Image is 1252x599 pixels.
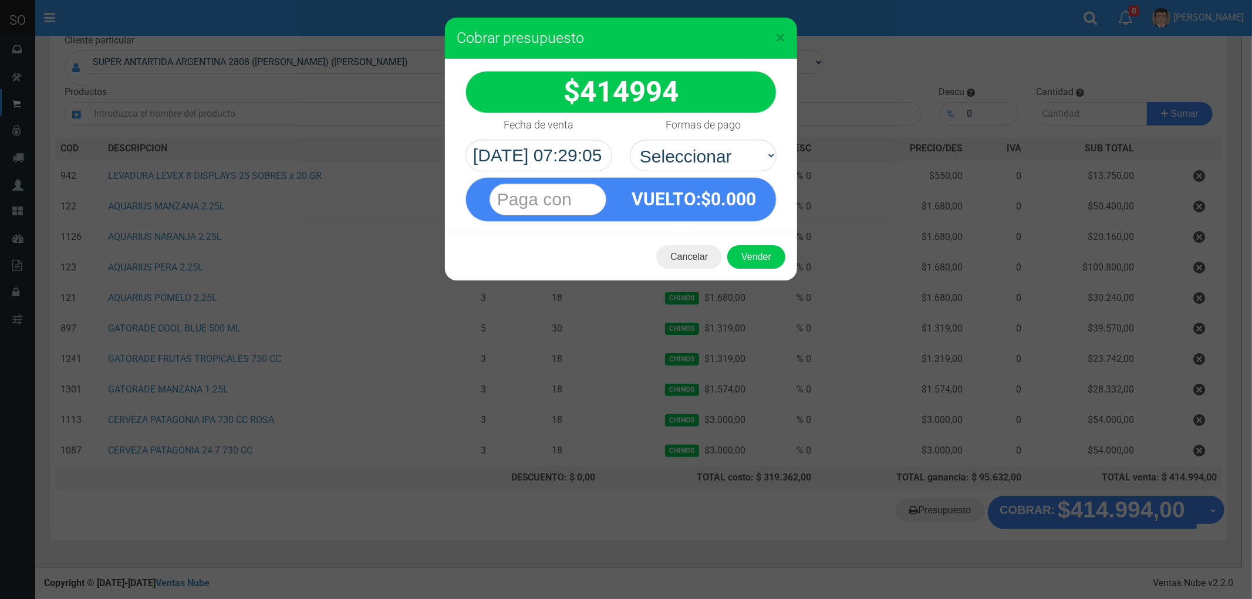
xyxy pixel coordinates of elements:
[490,184,606,215] input: Paga con
[775,26,785,49] span: ×
[727,245,785,269] button: Vender
[457,29,785,47] h3: Cobrar presupuesto
[775,28,785,47] button: Close
[632,189,757,209] strong: :$
[563,75,679,109] strong: $
[580,75,679,109] span: 414994
[666,119,741,131] h4: Formas de pago
[504,119,574,131] h4: Fecha de venta
[711,189,757,209] span: 0.000
[632,189,697,209] span: VUELTO
[656,245,722,269] button: Cancelar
